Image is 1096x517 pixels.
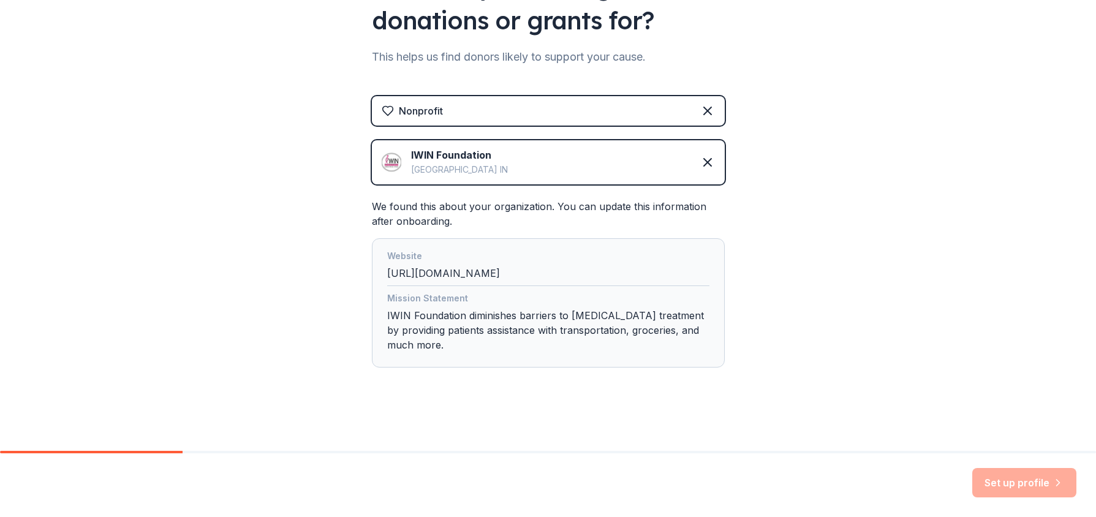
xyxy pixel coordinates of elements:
[387,291,709,308] div: Mission Statement
[387,249,709,286] div: [URL][DOMAIN_NAME]
[387,249,709,266] div: Website
[387,291,709,357] div: IWIN Foundation diminishes barriers to [MEDICAL_DATA] treatment by providing patients assistance ...
[411,162,508,177] div: [GEOGRAPHIC_DATA] IN
[382,153,401,172] img: Icon for IWIN Foundation
[399,104,443,118] div: Nonprofit
[372,199,725,368] div: We found this about your organization. You can update this information after onboarding.
[372,47,725,67] div: This helps us find donors likely to support your cause.
[411,148,508,162] div: IWIN Foundation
